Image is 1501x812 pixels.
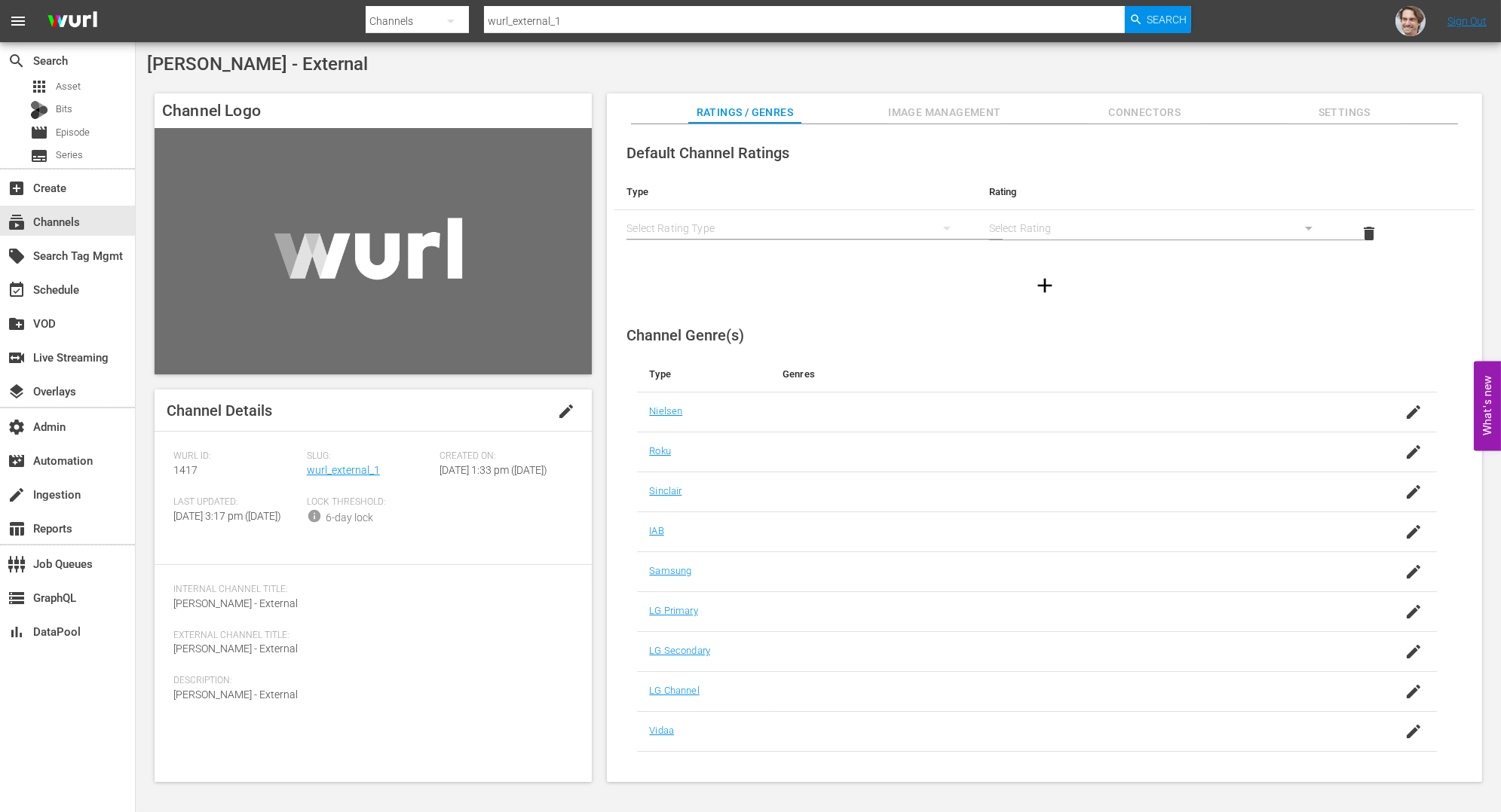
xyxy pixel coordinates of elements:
a: IAB [649,525,663,536]
span: Series [30,147,48,165]
a: LG Primary [649,605,697,616]
div: 6-day lock [326,510,373,526]
div: Bits [30,101,48,119]
span: [PERSON_NAME] - External [173,688,298,701]
span: Settings [1288,103,1401,122]
img: Wurl - External [155,128,592,374]
span: Internal Channel Title: [173,584,565,596]
span: menu [9,12,27,30]
span: Description: [173,675,565,687]
span: VOD [8,315,26,333]
span: [PERSON_NAME] - External [173,643,298,655]
span: Slug: [307,450,433,462]
button: edit [548,393,584,429]
span: Wurl ID: [173,450,299,462]
a: wurl_external_1 [307,464,380,476]
span: Lock Threshold: [307,496,433,508]
span: Last Updated: [173,496,299,508]
th: Type [614,174,976,210]
a: Sign Out [1447,15,1487,27]
span: Connectors [1088,103,1201,122]
span: Series [56,148,83,163]
a: LG Secondary [649,645,710,656]
a: Roku [649,445,671,456]
span: info [307,508,322,524]
a: Samsung [649,565,691,576]
span: delete [1360,224,1378,243]
th: Rating [977,174,1339,210]
span: [DATE] 3:17 pm ([DATE]) [173,510,281,522]
span: Admin [8,418,26,436]
span: Schedule [8,281,26,299]
span: 1417 [173,464,198,476]
span: Episode [30,124,48,142]
span: [PERSON_NAME] - External [173,597,298,609]
span: Created On: [440,450,566,462]
span: Job Queues [8,555,26,573]
span: Channels [8,213,26,231]
span: Create [8,179,26,197]
span: Ingestion [8,486,26,504]
a: Vidaa [649,725,674,736]
span: Live Streaming [8,349,26,367]
span: Channel Genre(s) [626,326,744,344]
table: simple table [614,174,1475,257]
img: photo.jpg [1395,6,1426,36]
span: [PERSON_NAME] - External [147,53,368,75]
span: Ratings / Genres [688,103,801,122]
button: delete [1351,215,1387,252]
span: Search [1147,6,1187,33]
span: [DATE] 1:33 pm ([DATE]) [440,464,548,476]
span: External Channel Title: [173,630,565,642]
th: Genres [770,356,1348,392]
span: Episode [56,125,90,140]
span: edit [557,402,575,420]
span: Channel Details [167,401,272,420]
span: Overlays [8,383,26,401]
span: Search Tag Mgmt [8,247,26,265]
span: Search [8,52,26,70]
button: Open Feedback Widget [1474,362,1501,451]
span: Asset [56,79,81,94]
th: Type [637,356,770,392]
a: Nielsen [649,405,682,417]
h4: Channel Logo [155,93,592,128]
span: Default Channel Ratings [626,144,789,162]
a: Sinclair [649,485,682,496]
a: LG Channel [649,685,699,696]
span: Bits [56,102,72,117]
span: Image Management [888,103,1001,122]
span: Reports [8,520,26,538]
img: ans4CAIJ8jUAAAAAAAAAAAAAAAAAAAAAAAAgQb4GAAAAAAAAAAAAAAAAAAAAAAAAJMjXAAAAAAAAAAAAAAAAAAAAAAAAgAT5G... [36,4,109,39]
span: GraphQL [8,589,26,607]
span: Automation [8,452,26,470]
button: Search [1125,6,1191,33]
span: DataPool [8,623,26,641]
span: Asset [30,78,48,96]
